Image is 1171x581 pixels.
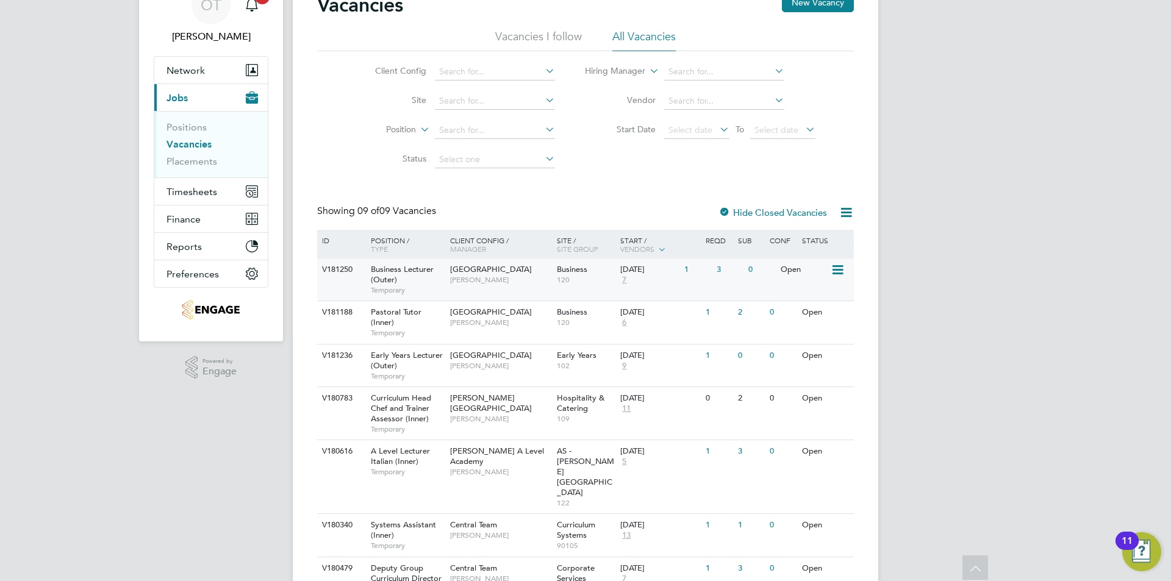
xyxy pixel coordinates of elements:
[668,124,712,135] span: Select date
[154,57,268,84] button: Network
[767,387,798,410] div: 0
[799,557,852,580] div: Open
[557,307,587,317] span: Business
[435,63,555,80] input: Search for...
[799,514,852,536] div: Open
[450,275,551,285] span: [PERSON_NAME]
[585,94,656,105] label: Vendor
[167,186,217,198] span: Timesheets
[620,393,700,404] div: [DATE]
[319,440,362,463] div: V180616
[154,233,268,260] button: Reports
[319,230,362,251] div: ID
[732,121,748,137] span: To
[664,63,784,80] input: Search for...
[495,29,582,51] li: Vacancies I follow
[557,414,615,424] span: 109
[620,563,700,574] div: [DATE]
[154,111,268,177] div: Jobs
[185,356,237,379] a: Powered byEngage
[371,519,436,540] span: Systems Assistant (Inner)
[450,563,497,573] span: Central Team
[703,440,734,463] div: 1
[435,93,555,110] input: Search for...
[356,94,426,105] label: Site
[754,124,798,135] span: Select date
[612,29,676,51] li: All Vacancies
[356,65,426,76] label: Client Config
[154,300,268,319] a: Go to home page
[714,258,745,281] div: 3
[703,387,734,410] div: 0
[620,351,700,361] div: [DATE]
[362,230,447,259] div: Position /
[154,178,268,205] button: Timesheets
[371,350,443,371] span: Early Years Lecturer (Outer)
[557,318,615,327] span: 120
[450,446,544,466] span: [PERSON_NAME] A Level Academy
[799,344,852,367] div: Open
[703,230,734,251] div: Reqd
[620,361,628,371] span: 9
[620,520,700,530] div: [DATE]
[182,300,239,319] img: jambo-logo-retina.png
[371,446,430,466] span: A Level Lecturer Italian (Inner)
[617,230,703,260] div: Start /
[357,205,436,217] span: 09 Vacancies
[371,307,421,327] span: Pastoral Tutor (Inner)
[356,153,426,164] label: Status
[154,84,268,111] button: Jobs
[620,307,700,318] div: [DATE]
[718,207,827,218] label: Hide Closed Vacancies
[620,265,678,275] div: [DATE]
[620,457,628,467] span: 5
[450,350,532,360] span: [GEOGRAPHIC_DATA]
[767,514,798,536] div: 0
[167,241,202,252] span: Reports
[319,557,362,580] div: V180479
[557,498,615,508] span: 122
[371,393,431,424] span: Curriculum Head Chef and Trainer Assessor (Inner)
[450,307,532,317] span: [GEOGRAPHIC_DATA]
[557,275,615,285] span: 120
[167,121,207,133] a: Positions
[799,440,852,463] div: Open
[681,258,713,281] div: 1
[167,92,188,104] span: Jobs
[202,366,237,377] span: Engage
[319,514,362,536] div: V180340
[703,344,734,367] div: 1
[620,530,632,541] span: 13
[799,301,852,324] div: Open
[557,519,595,540] span: Curriculum Systems
[664,93,784,110] input: Search for...
[319,301,362,324] div: V181188
[371,264,434,285] span: Business Lecturer (Outer)
[767,557,798,580] div: 0
[371,467,444,477] span: Temporary
[703,557,734,580] div: 1
[735,557,767,580] div: 3
[371,541,444,551] span: Temporary
[371,285,444,295] span: Temporary
[154,29,268,44] span: Oli Thomas
[575,65,645,77] label: Hiring Manager
[703,301,734,324] div: 1
[620,404,632,414] span: 11
[450,519,497,530] span: Central Team
[620,275,628,285] span: 7
[371,424,444,434] span: Temporary
[557,446,614,497] span: AS - [PERSON_NAME][GEOGRAPHIC_DATA]
[346,124,416,136] label: Position
[167,65,205,76] span: Network
[371,244,388,254] span: Type
[557,393,604,413] span: Hospitality & Catering
[799,230,852,251] div: Status
[450,467,551,477] span: [PERSON_NAME]
[620,446,700,457] div: [DATE]
[371,371,444,381] span: Temporary
[557,244,598,254] span: Site Group
[620,318,628,328] span: 6
[357,205,379,217] span: 09 of
[450,530,551,540] span: [PERSON_NAME]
